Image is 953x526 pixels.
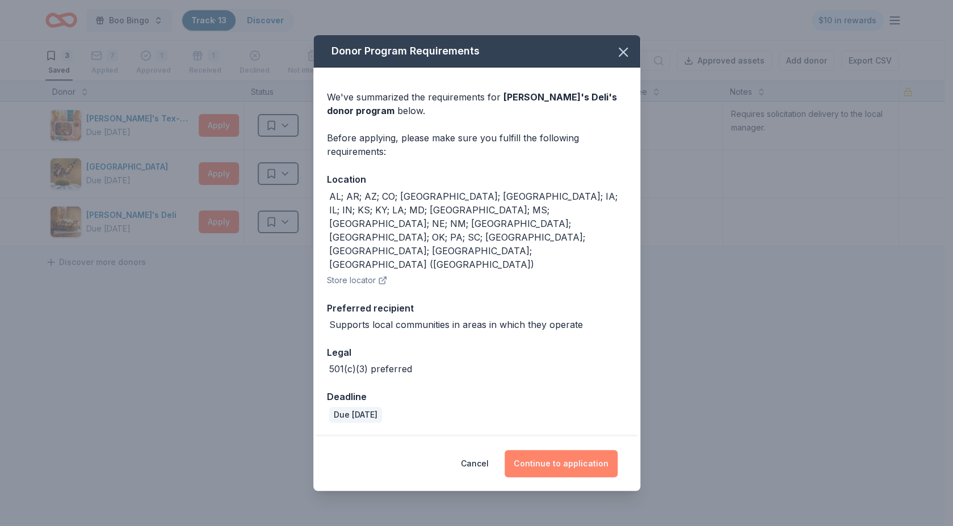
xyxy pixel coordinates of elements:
div: AL; AR; AZ; CO; [GEOGRAPHIC_DATA]; [GEOGRAPHIC_DATA]; IA; IL; IN; KS; KY; LA; MD; [GEOGRAPHIC_DAT... [329,190,627,271]
div: 501(c)(3) preferred [329,362,412,376]
div: Supports local communities in areas in which they operate [329,318,583,331]
div: Before applying, please make sure you fulfill the following requirements: [327,131,627,158]
button: Continue to application [505,450,618,477]
div: Donor Program Requirements [313,35,640,68]
div: Deadline [327,389,627,404]
div: Location [327,172,627,187]
button: Cancel [461,450,489,477]
div: Preferred recipient [327,301,627,315]
div: Legal [327,345,627,360]
div: We've summarized the requirements for below. [327,90,627,117]
button: Store locator [327,273,387,287]
div: Due [DATE] [329,407,382,423]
